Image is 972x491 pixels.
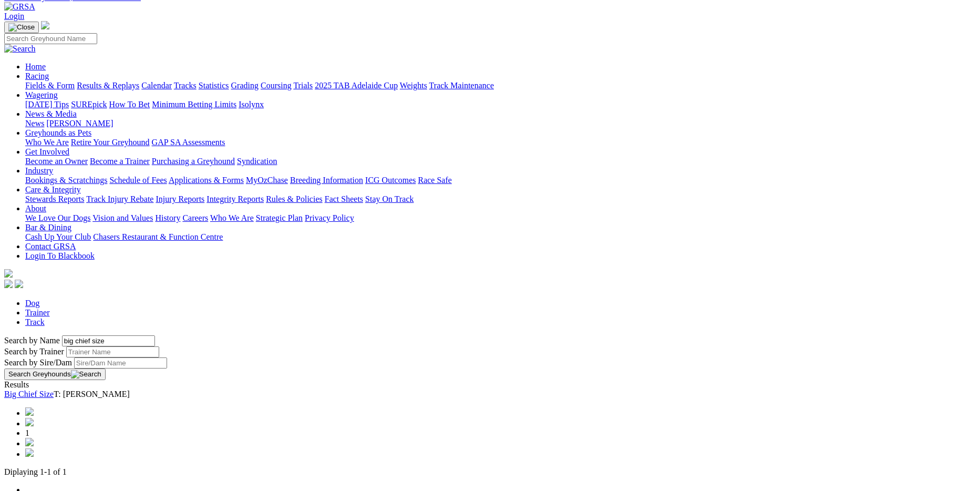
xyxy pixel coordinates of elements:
a: Racing [25,71,49,80]
div: Care & Integrity [25,195,968,204]
a: Chasers Restaurant & Function Centre [93,232,223,241]
a: Care & Integrity [25,185,81,194]
img: twitter.svg [15,280,23,288]
a: Cash Up Your Club [25,232,91,241]
input: Search by Greyhound name [62,335,155,346]
a: Become an Owner [25,157,88,166]
a: Applications & Forms [169,176,244,185]
img: chevron-left-pager-blue.svg [25,418,34,426]
a: Stay On Track [365,195,413,203]
a: Industry [25,166,53,175]
a: News & Media [25,109,77,118]
img: Close [8,23,35,32]
a: Weights [400,81,427,90]
a: Retire Your Greyhound [71,138,150,147]
a: Calendar [141,81,172,90]
a: Tracks [174,81,197,90]
a: Results & Replays [77,81,139,90]
div: Results [4,380,968,390]
a: Grading [231,81,258,90]
img: facebook.svg [4,280,13,288]
img: logo-grsa-white.png [4,269,13,278]
div: Bar & Dining [25,232,968,242]
a: Careers [182,213,208,222]
div: Wagering [25,100,968,109]
img: Search [71,370,101,379]
a: Wagering [25,90,58,99]
a: Track Maintenance [429,81,494,90]
a: Integrity Reports [206,195,264,203]
img: Search [4,44,36,54]
a: Login [4,12,24,21]
div: About [25,213,968,223]
img: chevrons-left-pager-blue.svg [25,407,34,416]
a: Strategic Plan [256,213,303,222]
img: chevron-right-pager-blue.svg [25,438,34,446]
a: Rules & Policies [266,195,323,203]
div: Racing [25,81,968,90]
a: History [155,213,180,222]
a: Track Injury Rebate [86,195,153,203]
a: Big Chief Size [4,390,54,398]
a: Bar & Dining [25,223,71,232]
a: Trainer [25,308,50,317]
a: Injury Reports [156,195,204,203]
img: logo-grsa-white.png [41,21,49,29]
a: Isolynx [239,100,264,109]
input: Search by Trainer name [66,346,159,357]
a: Fields & Form [25,81,75,90]
a: Statistics [199,81,229,90]
a: Vision and Values [92,213,153,222]
a: GAP SA Assessments [152,138,225,147]
a: Minimum Betting Limits [152,100,236,109]
a: Trials [293,81,313,90]
a: Privacy Policy [305,213,354,222]
button: Toggle navigation [4,22,39,33]
label: Search by Sire/Dam [4,358,72,367]
a: Who We Are [25,138,69,147]
a: How To Bet [109,100,150,109]
a: MyOzChase [246,176,288,185]
button: Search Greyhounds [4,369,106,380]
a: Get Involved [25,147,69,156]
label: Search by Trainer [4,347,64,356]
a: SUREpick [71,100,107,109]
a: News [25,119,44,128]
a: Breeding Information [290,176,363,185]
label: Search by Name [4,336,60,345]
a: [DATE] Tips [25,100,69,109]
input: Search [4,33,97,44]
img: chevrons-right-pager-blue.svg [25,448,34,457]
a: 2025 TAB Adelaide Cup [315,81,398,90]
a: Contact GRSA [25,242,76,251]
a: Coursing [261,81,292,90]
a: Fact Sheets [325,195,363,203]
a: Stewards Reports [25,195,84,203]
p: Diplaying 1-1 of 1 [4,467,968,477]
a: Greyhounds as Pets [25,128,91,137]
div: News & Media [25,119,968,128]
a: About [25,204,46,213]
a: Home [25,62,46,71]
a: Who We Are [210,213,254,222]
a: Become a Trainer [90,157,150,166]
a: [PERSON_NAME] [46,119,113,128]
a: ICG Outcomes [365,176,416,185]
a: We Love Our Dogs [25,213,90,222]
span: 1 [25,428,29,437]
a: Schedule of Fees [109,176,167,185]
a: Bookings & Scratchings [25,176,107,185]
div: Industry [25,176,968,185]
img: GRSA [4,2,35,12]
div: T: [PERSON_NAME] [4,390,968,399]
div: Get Involved [25,157,968,166]
a: Login To Blackbook [25,251,95,260]
a: Dog [25,299,40,308]
div: Greyhounds as Pets [25,138,968,147]
a: Syndication [237,157,277,166]
a: Track [25,318,45,326]
a: Race Safe [418,176,451,185]
input: Search by Sire/Dam name [74,357,167,369]
a: Purchasing a Greyhound [152,157,235,166]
